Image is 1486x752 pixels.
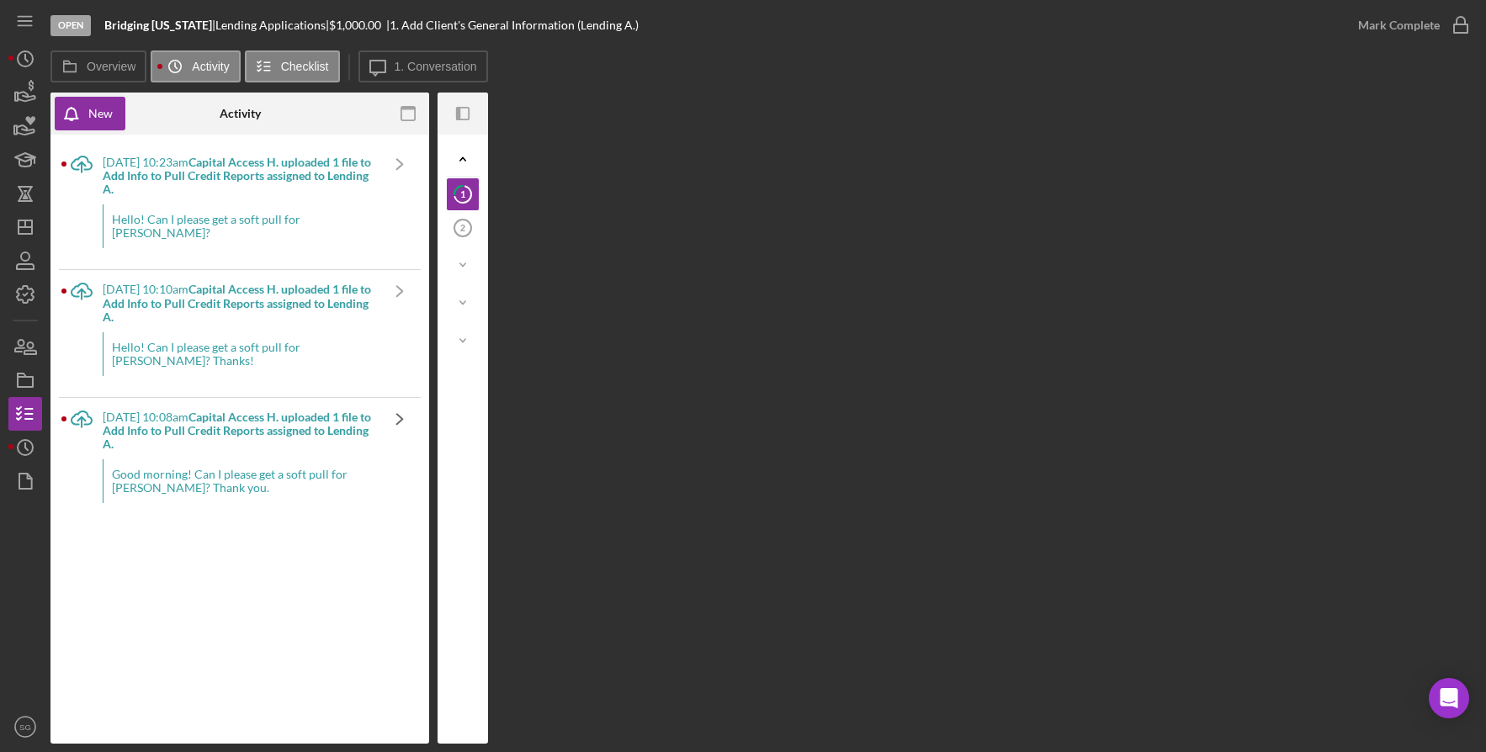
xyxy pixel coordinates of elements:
button: Activity [151,50,240,82]
button: SG [8,710,42,744]
button: 1. Conversation [358,50,488,82]
label: 1. Conversation [395,60,477,73]
tspan: 1 [460,188,465,199]
div: Hello! Can I please get a soft pull for [PERSON_NAME]? [103,204,379,248]
div: [DATE] 10:10am [103,283,379,323]
label: Checklist [281,60,329,73]
b: Capital Access H. uploaded 1 file to Add Info to Pull Credit Reports assigned to Lending A. [103,155,371,196]
text: SG [19,723,31,732]
b: Capital Access H. uploaded 1 file to Add Info to Pull Credit Reports assigned to Lending A. [103,410,371,451]
div: [DATE] 10:23am [103,156,379,196]
div: Open [50,15,91,36]
div: [DATE] 10:08am [103,410,379,451]
div: New [88,97,113,130]
div: Good morning! Can I please get a soft pull for [PERSON_NAME]? Thank you. [103,459,379,503]
div: | 1. Add Client's General Information (Lending A.) [386,19,639,32]
a: [DATE] 10:08amCapital Access H. uploaded 1 file to Add Info to Pull Credit Reports assigned to Le... [61,398,421,524]
button: Mark Complete [1341,8,1478,42]
button: Checklist [245,50,340,82]
label: Activity [192,60,229,73]
a: [DATE] 10:23amCapital Access H. uploaded 1 file to Add Info to Pull Credit Reports assigned to Le... [61,143,421,269]
button: New [55,97,125,130]
div: Activity [220,107,261,120]
b: Capital Access H. uploaded 1 file to Add Info to Pull Credit Reports assigned to Lending A. [103,282,371,323]
div: Mark Complete [1358,8,1440,42]
a: 1 [446,177,480,211]
b: Bridging [US_STATE] [104,18,212,32]
label: Overview [87,60,135,73]
button: Overview [50,50,146,82]
div: | [104,19,215,32]
div: Open Intercom Messenger [1429,678,1469,718]
a: 2 [446,211,480,245]
div: $1,000.00 [329,19,386,32]
tspan: 2 [460,223,465,233]
div: Hello! Can I please get a soft pull for [PERSON_NAME]? Thanks! [103,332,379,376]
div: Lending Applications | [215,19,329,32]
a: [DATE] 10:10amCapital Access H. uploaded 1 file to Add Info to Pull Credit Reports assigned to Le... [61,270,421,396]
